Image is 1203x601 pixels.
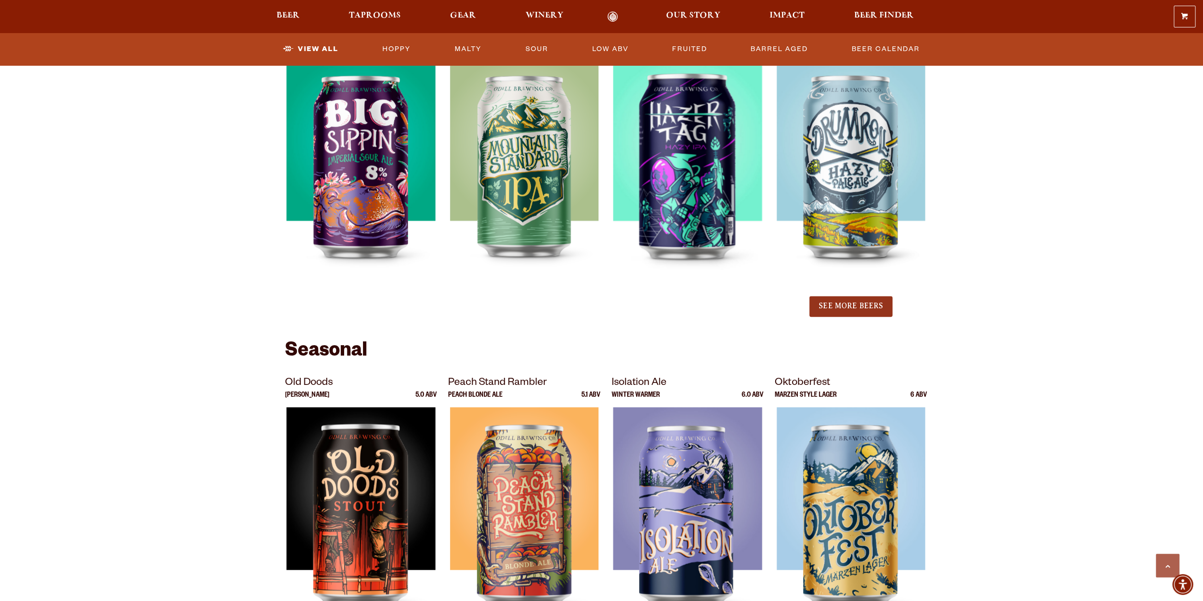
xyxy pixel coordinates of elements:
[270,11,306,22] a: Beer
[277,12,300,19] span: Beer
[279,38,342,60] a: View All
[666,12,720,19] span: Our Story
[448,392,502,407] p: Peach Blonde Ale
[854,12,913,19] span: Beer Finder
[343,11,407,22] a: Taprooms
[848,38,924,60] a: Beer Calendar
[526,12,563,19] span: Winery
[1172,574,1193,595] div: Accessibility Menu
[444,11,482,22] a: Gear
[612,392,660,407] p: Winter Warmer
[349,12,401,19] span: Taprooms
[379,38,415,60] a: Hoppy
[285,392,329,407] p: [PERSON_NAME]
[285,341,918,364] h2: Seasonal
[747,38,812,60] a: Barrel Aged
[742,392,763,407] p: 6.0 ABV
[415,392,437,407] p: 5.0 ABV
[613,58,762,295] img: Hazer Tag
[581,392,600,407] p: 5.1 ABV
[612,26,764,295] a: Hazer Tag Hazy IPA 6 ABV Hazer Tag Hazer Tag
[450,58,598,295] img: Mountain Standard
[285,26,437,295] a: Big Sippin’ Imperial Sour Ale 8.0 ABV Big Sippin’ Big Sippin’
[522,38,552,60] a: Sour
[770,12,805,19] span: Impact
[763,11,811,22] a: Impact
[775,392,836,407] p: Marzen Style Lager
[612,375,764,392] p: Isolation Ale
[1156,554,1179,577] a: Scroll to top
[588,38,632,60] a: Low ABV
[910,392,927,407] p: 6 ABV
[848,11,919,22] a: Beer Finder
[595,11,631,22] a: Odell Home
[286,58,435,295] img: Big Sippin’
[668,38,710,60] a: Fruited
[519,11,570,22] a: Winery
[285,375,437,392] p: Old Doods
[777,58,925,295] img: Drumroll
[660,11,727,22] a: Our Story
[450,12,476,19] span: Gear
[448,375,600,392] p: Peach Stand Rambler
[448,26,600,295] a: Mountain Standard Mountain Style IPA 6.5 ABV Mountain Standard Mountain Standard
[775,375,927,392] p: Oktoberfest
[775,26,927,295] a: Drumroll Hazy Pale Ale 5 ABV Drumroll Drumroll
[809,296,892,317] button: See More Beers
[451,38,485,60] a: Malty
